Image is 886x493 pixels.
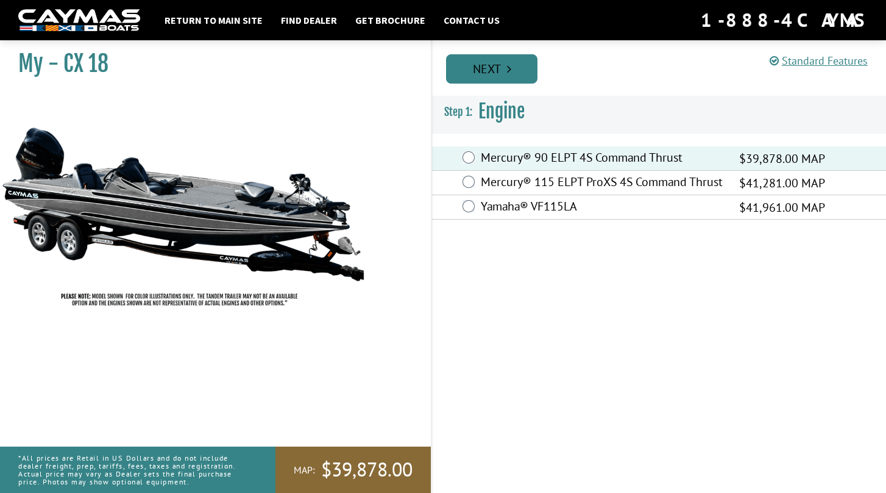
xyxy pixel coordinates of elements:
[739,198,825,217] span: $41,961.00 MAP
[481,150,724,168] label: Mercury® 90 ELPT 4S Command Thrust
[481,199,724,217] label: Yamaha® VF115LA
[770,54,868,68] a: Standard Features
[158,12,269,28] a: Return to main site
[275,447,431,493] a: MAP:$39,878.00
[275,12,343,28] a: Find Dealer
[438,12,506,28] a: Contact Us
[294,464,315,477] span: MAP:
[349,12,431,28] a: Get Brochure
[739,149,825,168] span: $39,878.00 MAP
[443,52,886,84] ul: Pagination
[701,7,868,34] div: 1-888-4CAYMAS
[739,174,825,192] span: $41,281.00 MAP
[18,50,400,77] h1: My - CX 18
[446,54,537,84] a: Next
[432,89,886,134] h3: Engine
[321,457,413,483] span: $39,878.00
[18,9,140,32] img: white-logo-c9c8dbefe5ff5ceceb0f0178aa75bf4bb51f6bca0971e226c86eb53dfe498488.png
[18,448,248,492] p: *All prices are Retail in US Dollars and do not include dealer freight, prep, tariffs, fees, taxe...
[481,175,724,192] label: Mercury® 115 ELPT ProXS 4S Command Thrust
